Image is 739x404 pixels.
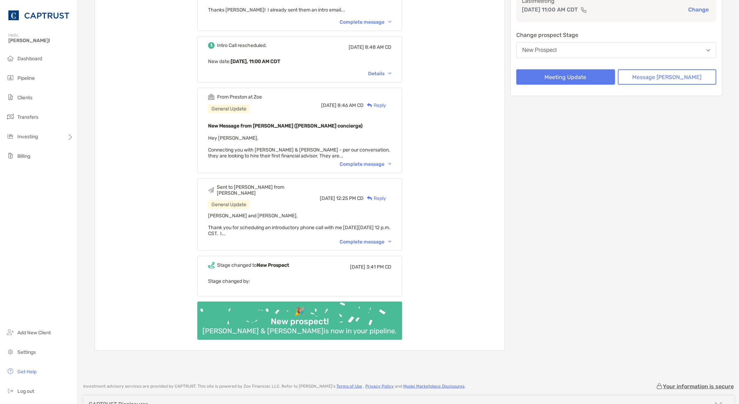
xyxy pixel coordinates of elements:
[200,327,400,335] div: [PERSON_NAME] & [PERSON_NAME] is now in your pipeline.
[367,196,372,201] img: Reply icon
[388,163,391,165] img: Chevron icon
[6,93,15,101] img: clients icon
[217,262,289,268] div: Stage changed to
[581,7,587,13] img: communication type
[321,102,336,108] span: [DATE]
[340,19,391,25] div: Complete message
[17,153,30,159] span: Billing
[340,161,391,167] div: Complete message
[365,44,391,50] span: 8:48 AM CD
[516,69,615,85] button: Meeting Update
[366,264,391,270] span: 3:41 PM CD
[340,239,391,245] div: Complete message
[17,75,35,81] span: Pipeline
[388,241,391,243] img: Chevron icon
[6,132,15,140] img: investing icon
[349,44,364,50] span: [DATE]
[388,21,391,23] img: Chevron icon
[208,123,363,129] b: New Message from [PERSON_NAME] ([PERSON_NAME] concierge)
[320,195,335,201] span: [DATE]
[6,387,15,395] img: logout icon
[208,104,250,113] div: General Update
[208,187,214,193] img: Event icon
[17,95,32,101] span: Clients
[17,349,36,355] span: Settings
[6,151,15,160] img: billing icon
[8,38,73,44] span: [PERSON_NAME]!
[516,42,716,58] button: New Prospect
[8,3,69,28] img: CAPTRUST Logo
[368,71,391,77] div: Details
[208,94,215,100] img: Event icon
[6,73,15,82] img: pipeline icon
[208,42,215,49] img: Event icon
[208,135,390,159] span: Hey [PERSON_NAME], Connecting you with [PERSON_NAME] & [PERSON_NAME] - per our conversation, they...
[618,69,717,85] button: Message [PERSON_NAME]
[350,264,365,270] span: [DATE]
[208,277,391,286] p: Stage changed by:
[367,103,372,108] img: Reply icon
[17,114,38,120] span: Transfers
[17,134,38,140] span: Investing
[337,102,364,108] span: 8:46 AM CD
[257,262,289,268] b: New Prospect
[516,31,716,39] p: Change prospect Stage
[268,317,332,327] div: New prospect!
[365,384,394,389] a: Privacy Policy
[231,59,280,64] b: [DATE], 11:00 AM CDT
[388,72,391,75] img: Chevron icon
[17,388,34,394] span: Log out
[364,102,386,109] div: Reply
[208,200,250,209] div: General Update
[6,367,15,375] img: get-help icon
[217,42,267,48] div: Intro Call rescheduled.
[17,330,51,336] span: Add New Client
[197,302,402,334] img: Confetti
[217,94,262,100] div: From Preston at Zoe
[336,195,364,201] span: 12:25 PM CD
[17,369,37,375] span: Get Help
[686,6,711,13] button: Change
[217,184,320,196] div: Sent to [PERSON_NAME] from [PERSON_NAME]
[208,6,391,14] p: Thanks [PERSON_NAME]! I already sent them an intro email...
[208,213,390,236] span: [PERSON_NAME] and [PERSON_NAME], Thank you for scheduling an introductory phone call with me [DAT...
[6,112,15,121] img: transfers icon
[663,383,734,390] p: Your information is secure
[17,56,42,62] span: Dashboard
[403,384,464,389] a: Model Marketplace Disclosures
[83,384,466,389] p: Investment advisory services are provided by CAPTRUST . This site is powered by Zoe Financial, LL...
[6,328,15,336] img: add_new_client icon
[364,195,386,202] div: Reply
[6,54,15,62] img: dashboard icon
[336,384,362,389] a: Terms of Use
[208,57,391,66] p: New date :
[706,49,710,52] img: Open dropdown arrow
[208,262,215,269] img: Event icon
[292,306,308,317] div: 🎉
[522,5,578,14] p: [DATE] 11:00 AM CDT
[522,47,557,53] div: New Prospect
[6,348,15,356] img: settings icon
